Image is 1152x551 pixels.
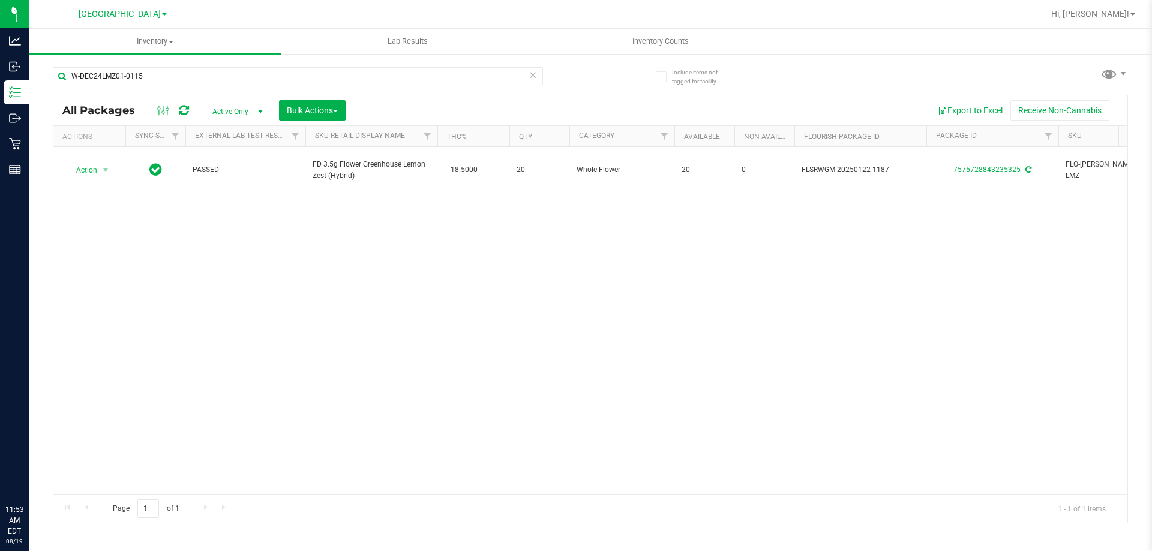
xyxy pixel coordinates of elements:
[65,162,98,179] span: Action
[9,86,21,98] inline-svg: Inventory
[29,36,281,47] span: Inventory
[616,36,705,47] span: Inventory Counts
[12,455,48,491] iframe: Resource center
[53,67,543,85] input: Search Package ID, Item Name, SKU, Lot or Part Number...
[802,164,919,176] span: FLSRWGM-20250122-1187
[1010,100,1109,121] button: Receive Non-Cannabis
[936,131,977,140] a: Package ID
[1048,499,1115,517] span: 1 - 1 of 1 items
[9,35,21,47] inline-svg: Analytics
[930,100,1010,121] button: Export to Excel
[804,133,880,141] a: Flourish Package ID
[953,165,1021,174] a: 7575728843235325
[279,100,346,121] button: Bulk Actions
[79,9,161,19] span: [GEOGRAPHIC_DATA]
[29,29,281,54] a: Inventory
[684,133,720,141] a: Available
[1039,126,1058,146] a: Filter
[1068,131,1082,140] a: SKU
[98,162,113,179] span: select
[418,126,437,146] a: Filter
[313,159,430,182] span: FD 3.5g Flower Greenhouse Lemon Zest (Hybrid)
[744,133,797,141] a: Non-Available
[682,164,727,176] span: 20
[445,161,484,179] span: 18.5000
[287,106,338,115] span: Bulk Actions
[9,138,21,150] inline-svg: Retail
[517,164,562,176] span: 20
[655,126,674,146] a: Filter
[62,133,121,141] div: Actions
[149,161,162,178] span: In Sync
[577,164,667,176] span: Whole Flower
[135,131,181,140] a: Sync Status
[529,67,537,83] span: Clear
[193,164,298,176] span: PASSED
[315,131,405,140] a: Sku Retail Display Name
[1024,165,1031,174] span: Sync from Compliance System
[371,36,444,47] span: Lab Results
[534,29,787,54] a: Inventory Counts
[281,29,534,54] a: Lab Results
[742,164,787,176] span: 0
[286,126,305,146] a: Filter
[1051,9,1129,19] span: Hi, [PERSON_NAME]!
[137,499,159,518] input: 1
[579,131,614,140] a: Category
[166,126,185,146] a: Filter
[5,504,23,537] p: 11:53 AM EDT
[672,68,732,86] span: Include items not tagged for facility
[103,499,189,518] span: Page of 1
[5,537,23,546] p: 08/19
[9,61,21,73] inline-svg: Inbound
[195,131,289,140] a: External Lab Test Result
[519,133,532,141] a: Qty
[9,112,21,124] inline-svg: Outbound
[447,133,467,141] a: THC%
[9,164,21,176] inline-svg: Reports
[62,104,147,117] span: All Packages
